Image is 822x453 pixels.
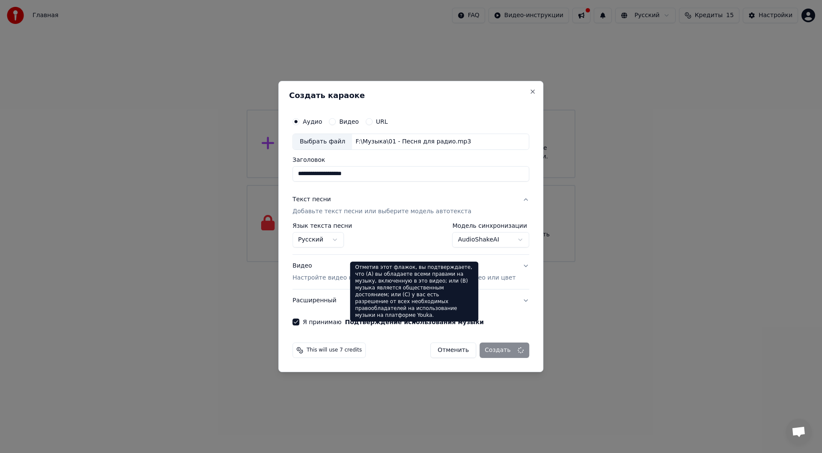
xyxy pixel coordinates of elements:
[292,223,529,254] div: Текст песниДобавьте текст песни или выберите модель автотекста
[345,319,484,325] button: Я принимаю
[292,223,352,229] label: Язык текста песни
[292,262,515,282] div: Видео
[350,262,479,322] div: Отметив этот флажок, вы подтверждаете, что (A) вы обладаете всеми правами на музыку, включенную в...
[292,207,471,216] p: Добавьте текст песни или выберите модель автотекста
[339,119,359,125] label: Видео
[303,319,484,325] label: Я принимаю
[430,343,476,358] button: Отменить
[289,92,533,99] h2: Создать караоке
[292,289,529,312] button: Расширенный
[352,137,474,146] div: F:\Музыка\01 - Песня для радио.mp3
[292,157,529,163] label: Заголовок
[292,188,529,223] button: Текст песниДобавьте текст песни или выберите модель автотекста
[307,347,362,354] span: This will use 7 credits
[292,255,529,289] button: ВидеоНастройте видео караоке: используйте изображение, видео или цвет
[453,223,530,229] label: Модель синхронизации
[292,195,331,204] div: Текст песни
[303,119,322,125] label: Аудио
[292,274,515,282] p: Настройте видео караоке: используйте изображение, видео или цвет
[376,119,388,125] label: URL
[293,134,352,149] div: Выбрать файл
